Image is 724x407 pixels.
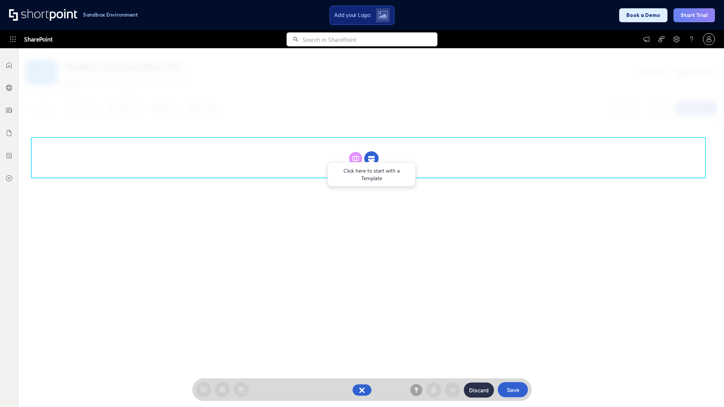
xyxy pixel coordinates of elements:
[302,32,437,46] input: Search in SharePoint
[464,383,494,398] button: Discard
[334,12,371,18] span: Add your Logo:
[83,13,138,17] h1: Sandbox Environment
[686,371,724,407] iframe: Chat Widget
[24,30,52,48] span: SharePoint
[498,382,528,397] button: Save
[673,8,715,22] button: Start Trial
[378,11,388,19] img: Upload logo
[619,8,667,22] button: Book a Demo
